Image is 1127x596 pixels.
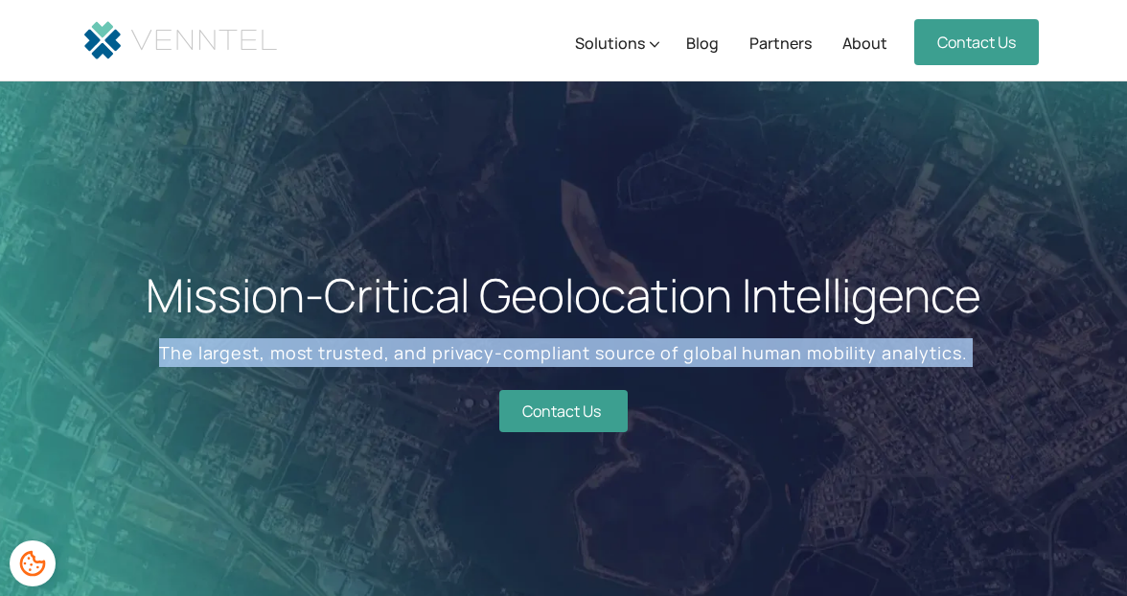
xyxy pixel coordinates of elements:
a: Contact Us [914,19,1039,65]
a: Partners [749,3,812,81]
a: About [842,3,887,81]
div: Solutions [575,3,659,81]
a: Contact Us [499,390,628,432]
div: Cookie Preferences [10,540,56,586]
a: Blog [686,3,719,81]
p: The largest, most trusted, and privacy-compliant source of global human mobility analytics. [146,338,981,367]
div: Solutions [575,32,645,55]
a: home [77,13,285,67]
h1: Mission-Critical Geolocation Intelligence [146,267,981,323]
